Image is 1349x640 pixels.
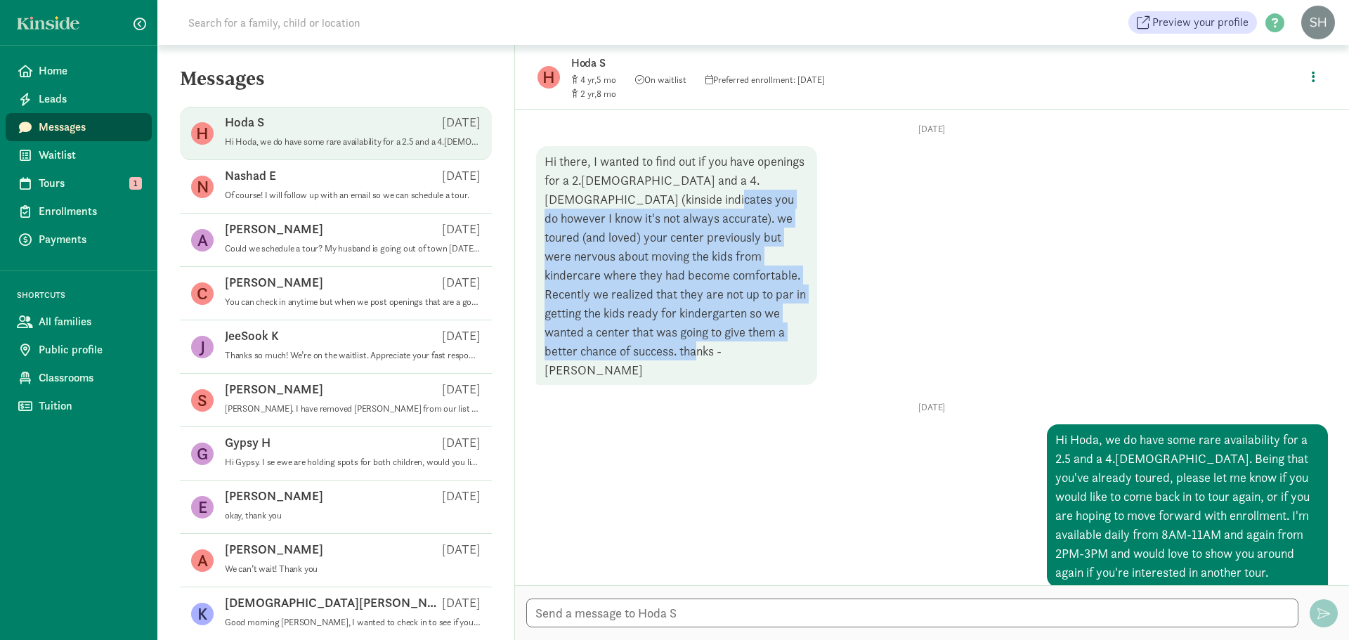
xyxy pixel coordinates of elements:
[225,434,271,451] p: Gypsy H
[536,146,817,385] div: Hi there, I wanted to find out if you have openings for a 2.[DEMOGRAPHIC_DATA] and a 4.[DEMOGRAPH...
[225,488,323,504] p: [PERSON_NAME]
[6,85,152,113] a: Leads
[571,53,1014,73] p: Hoda S
[157,67,514,101] h5: Messages
[39,313,141,330] span: All families
[39,91,141,107] span: Leads
[580,74,597,86] span: 4
[225,563,481,575] p: We can’t wait! Thank you
[597,88,616,100] span: 8
[1047,424,1328,587] div: Hi Hoda, we do have some rare availability for a 2.5 and a 4.[DEMOGRAPHIC_DATA]. Being that you'v...
[180,8,574,37] input: Search for a family, child or location
[39,175,141,192] span: Tours
[6,57,152,85] a: Home
[225,136,481,148] p: Hi Hoda, we do have some rare availability for a 2.5 and a 4.[DEMOGRAPHIC_DATA]. Being that you'v...
[39,147,141,164] span: Waitlist
[536,124,1328,135] p: [DATE]
[191,336,214,358] figure: J
[225,114,264,131] p: Hoda S
[225,190,481,201] p: Of course! I will follow up with an email so we can schedule a tour.
[129,177,142,190] span: 1
[191,496,214,518] figure: E
[191,389,214,412] figure: S
[225,296,481,308] p: You can check in anytime but when we post openings that are a good fit you will receive an emaile...
[225,327,279,344] p: JeeSook K
[705,74,825,86] span: Preferred enrollment: [DATE]
[442,114,481,131] p: [DATE]
[442,327,481,344] p: [DATE]
[225,594,442,611] p: [DEMOGRAPHIC_DATA][PERSON_NAME]
[537,66,560,89] figure: H
[6,336,152,364] a: Public profile
[191,229,214,252] figure: A
[580,88,597,100] span: 2
[39,370,141,386] span: Classrooms
[442,434,481,451] p: [DATE]
[225,350,481,361] p: Thanks so much! We’re on the waitlist. Appreciate your fast response!
[191,122,214,145] figure: H
[6,141,152,169] a: Waitlist
[39,341,141,358] span: Public profile
[39,119,141,136] span: Messages
[6,197,152,226] a: Enrollments
[536,402,1328,413] p: [DATE]
[225,510,481,521] p: okay, thank you
[6,364,152,392] a: Classrooms
[225,381,323,398] p: [PERSON_NAME]
[225,457,481,468] p: Hi Gypsy. I se ewe are holding spots for both children, would you like to move forward? Or we can...
[225,541,323,558] p: [PERSON_NAME]
[635,74,686,86] span: On waitlist
[1152,14,1249,31] span: Preview your profile
[191,549,214,572] figure: A
[6,392,152,420] a: Tuition
[191,176,214,198] figure: N
[191,282,214,305] figure: C
[191,603,214,625] figure: K
[225,167,276,184] p: Nashad E
[442,488,481,504] p: [DATE]
[1279,573,1349,640] iframe: Chat Widget
[39,203,141,220] span: Enrollments
[442,541,481,558] p: [DATE]
[225,274,323,291] p: [PERSON_NAME]
[6,169,152,197] a: Tours 1
[6,113,152,141] a: Messages
[225,617,481,628] p: Good morning [PERSON_NAME], I wanted to check in to see if you were hoping to enroll Ford? Or if ...
[225,221,323,237] p: [PERSON_NAME]
[1128,11,1257,34] a: Preview your profile
[39,63,141,79] span: Home
[442,594,481,611] p: [DATE]
[225,243,481,254] p: Could we schedule a tour? My husband is going out of town [DATE], so we wouldn't be able to until...
[442,167,481,184] p: [DATE]
[6,308,152,336] a: All families
[6,226,152,254] a: Payments
[39,231,141,248] span: Payments
[442,274,481,291] p: [DATE]
[225,403,481,414] p: [PERSON_NAME]. I have removed [PERSON_NAME] from our list but should you want to remain please le...
[442,381,481,398] p: [DATE]
[442,221,481,237] p: [DATE]
[191,443,214,465] figure: G
[597,74,616,86] span: 5
[39,398,141,414] span: Tuition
